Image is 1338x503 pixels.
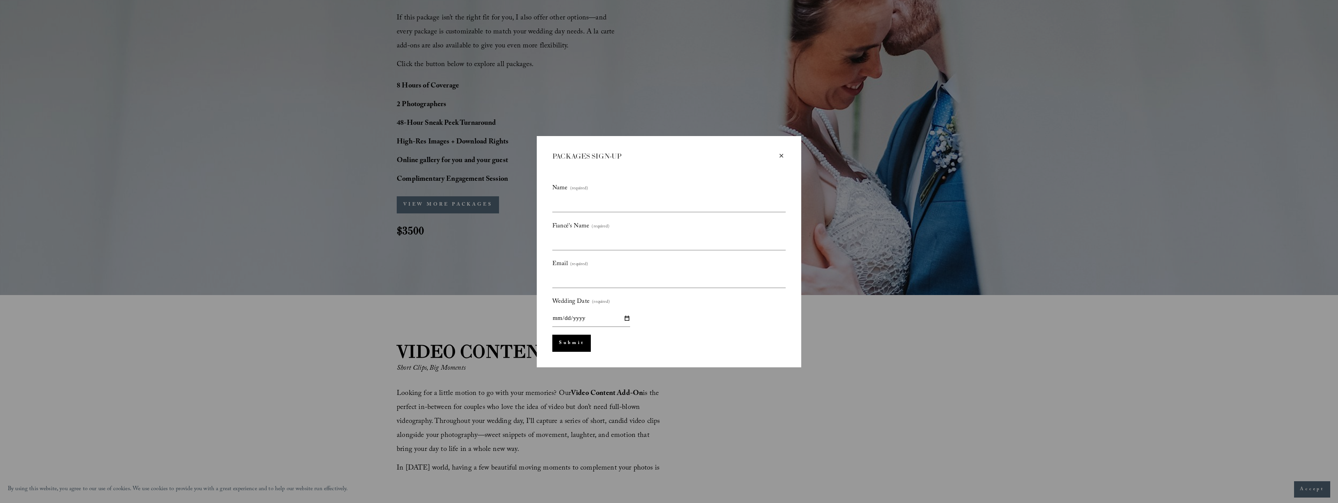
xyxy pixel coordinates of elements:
[777,152,786,160] div: Close
[552,220,589,232] span: Fiancé's Name
[570,260,588,269] span: (required)
[570,185,588,193] span: (required)
[552,258,568,270] span: Email
[552,335,591,352] button: Submit
[592,223,609,231] span: (required)
[552,182,568,194] span: Name
[552,296,590,308] span: Wedding Date
[592,298,610,307] span: (required)
[552,152,777,161] div: PACKAGES SIGN-UP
